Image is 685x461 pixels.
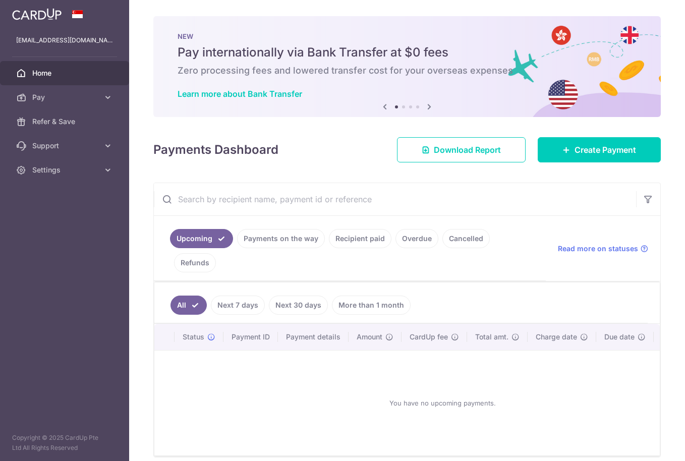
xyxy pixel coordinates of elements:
[536,332,577,342] span: Charge date
[329,229,391,248] a: Recipient paid
[32,117,99,127] span: Refer & Save
[558,244,638,254] span: Read more on statuses
[178,89,302,99] a: Learn more about Bank Transfer
[32,68,99,78] span: Home
[32,92,99,102] span: Pay
[178,32,637,40] p: NEW
[183,332,204,342] span: Status
[170,296,207,315] a: All
[434,144,501,156] span: Download Report
[32,165,99,175] span: Settings
[16,35,113,45] p: [EMAIL_ADDRESS][DOMAIN_NAME]
[538,137,661,162] a: Create Payment
[154,183,636,215] input: Search by recipient name, payment id or reference
[237,229,325,248] a: Payments on the way
[178,65,637,77] h6: Zero processing fees and lowered transfer cost for your overseas expenses
[178,44,637,61] h5: Pay internationally via Bank Transfer at $0 fees
[604,332,635,342] span: Due date
[410,332,448,342] span: CardUp fee
[170,229,233,248] a: Upcoming
[575,144,636,156] span: Create Payment
[12,8,62,20] img: CardUp
[269,296,328,315] a: Next 30 days
[397,137,526,162] a: Download Report
[558,244,648,254] a: Read more on statuses
[211,296,265,315] a: Next 7 days
[357,332,382,342] span: Amount
[153,16,661,117] img: Bank transfer banner
[475,332,508,342] span: Total amt.
[332,296,411,315] a: More than 1 month
[153,141,278,159] h4: Payments Dashboard
[223,324,278,350] th: Payment ID
[278,324,349,350] th: Payment details
[32,141,99,151] span: Support
[395,229,438,248] a: Overdue
[442,229,490,248] a: Cancelled
[174,253,216,272] a: Refunds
